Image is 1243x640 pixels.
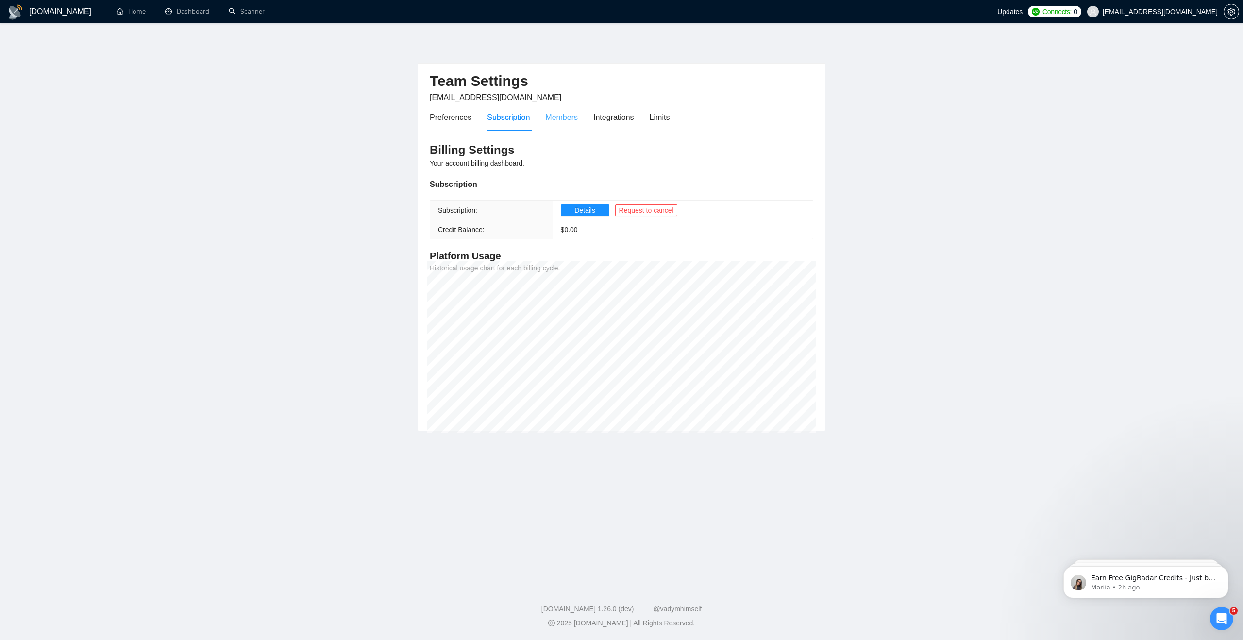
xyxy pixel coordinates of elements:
[1210,607,1233,630] iframe: Intercom live chat
[430,111,471,123] div: Preferences
[561,204,609,216] button: Details
[650,111,670,123] div: Limits
[1224,4,1239,19] button: setting
[430,71,813,91] h2: Team Settings
[438,226,485,234] span: Credit Balance:
[8,618,1235,628] div: 2025 [DOMAIN_NAME] | All Rights Reserved.
[548,620,555,626] span: copyright
[430,249,813,263] h4: Platform Usage
[619,205,673,216] span: Request to cancel
[997,8,1023,16] span: Updates
[574,205,595,216] span: Details
[1049,546,1243,614] iframe: Intercom notifications message
[545,111,578,123] div: Members
[653,605,702,613] a: @vadymhimself
[1224,8,1239,16] a: setting
[117,7,146,16] a: homeHome
[541,605,634,613] a: [DOMAIN_NAME] 1.26.0 (dev)
[430,178,813,190] div: Subscription
[430,93,561,101] span: [EMAIL_ADDRESS][DOMAIN_NAME]
[229,7,265,16] a: searchScanner
[430,142,813,158] h3: Billing Settings
[1074,6,1077,17] span: 0
[593,111,634,123] div: Integrations
[438,206,477,214] span: Subscription:
[561,226,578,234] span: $ 0.00
[8,4,23,20] img: logo
[615,204,677,216] button: Request to cancel
[1042,6,1072,17] span: Connects:
[1090,8,1096,15] span: user
[1032,8,1040,16] img: upwork-logo.png
[165,7,209,16] a: dashboardDashboard
[430,159,524,167] span: Your account billing dashboard.
[1230,607,1238,615] span: 5
[487,111,530,123] div: Subscription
